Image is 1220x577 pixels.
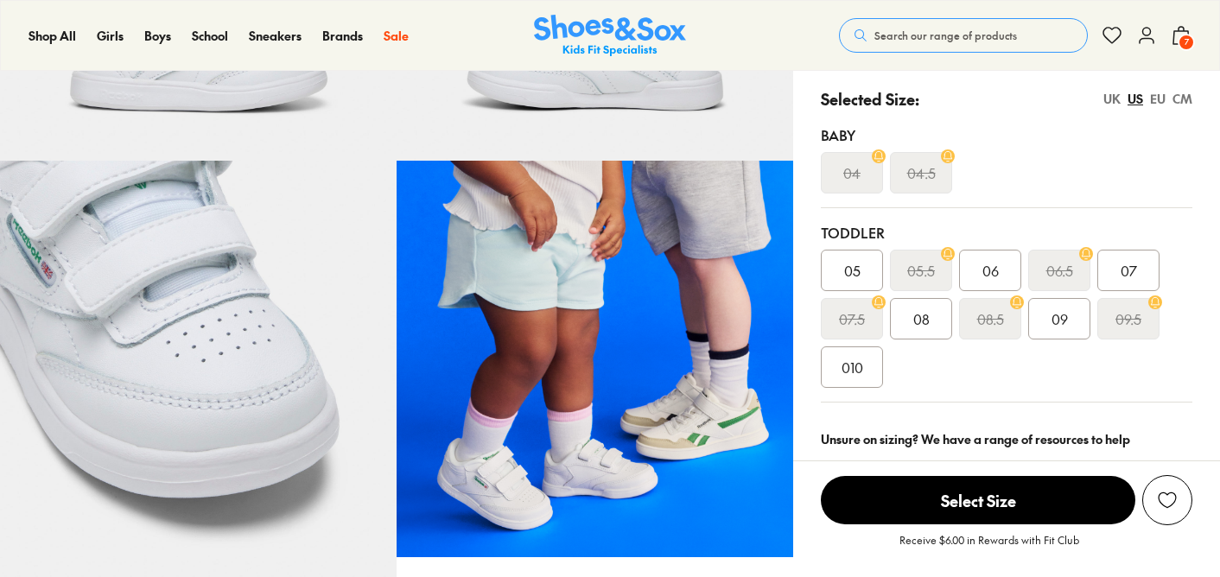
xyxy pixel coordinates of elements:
span: 07 [1121,260,1137,281]
a: Shop All [29,27,76,45]
a: Sneakers [249,27,302,45]
img: Club C Shoes White/Glen Green/Vector Blue [397,161,793,557]
s: 06.5 [1046,260,1073,281]
button: 7 [1171,16,1191,54]
a: Girls [97,27,124,45]
span: 010 [842,357,863,377]
a: School [192,27,228,45]
span: 06 [982,260,999,281]
span: Girls [97,27,124,44]
p: Receive $6.00 in Rewards with Fit Club [899,532,1079,563]
s: 07.5 [839,308,865,329]
div: EU [1150,90,1166,108]
button: Search our range of products [839,18,1088,53]
a: Boys [144,27,171,45]
span: Sneakers [249,27,302,44]
span: Search our range of products [874,28,1017,43]
span: 09 [1052,308,1068,329]
span: Sale [384,27,409,44]
div: Baby [821,124,1192,145]
span: 7 [1178,34,1195,51]
span: Select Size [821,476,1135,524]
a: Shoes & Sox [534,15,686,57]
p: Selected Size: [821,87,919,111]
span: 08 [913,308,930,329]
s: 05.5 [907,260,935,281]
s: 08.5 [977,308,1004,329]
s: 04.5 [907,162,936,183]
span: Brands [322,27,363,44]
button: Select Size [821,475,1135,525]
div: US [1128,90,1143,108]
s: 09.5 [1115,308,1141,329]
span: Boys [144,27,171,44]
span: 05 [844,260,861,281]
span: Shop All [29,27,76,44]
s: 04 [843,162,861,183]
span: School [192,27,228,44]
a: Brands [322,27,363,45]
div: Toddler [821,222,1192,243]
a: Sale [384,27,409,45]
div: Unsure on sizing? We have a range of resources to help [821,430,1192,448]
div: CM [1172,90,1192,108]
div: UK [1103,90,1121,108]
img: SNS_Logo_Responsive.svg [534,15,686,57]
button: Add to Wishlist [1142,475,1192,525]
